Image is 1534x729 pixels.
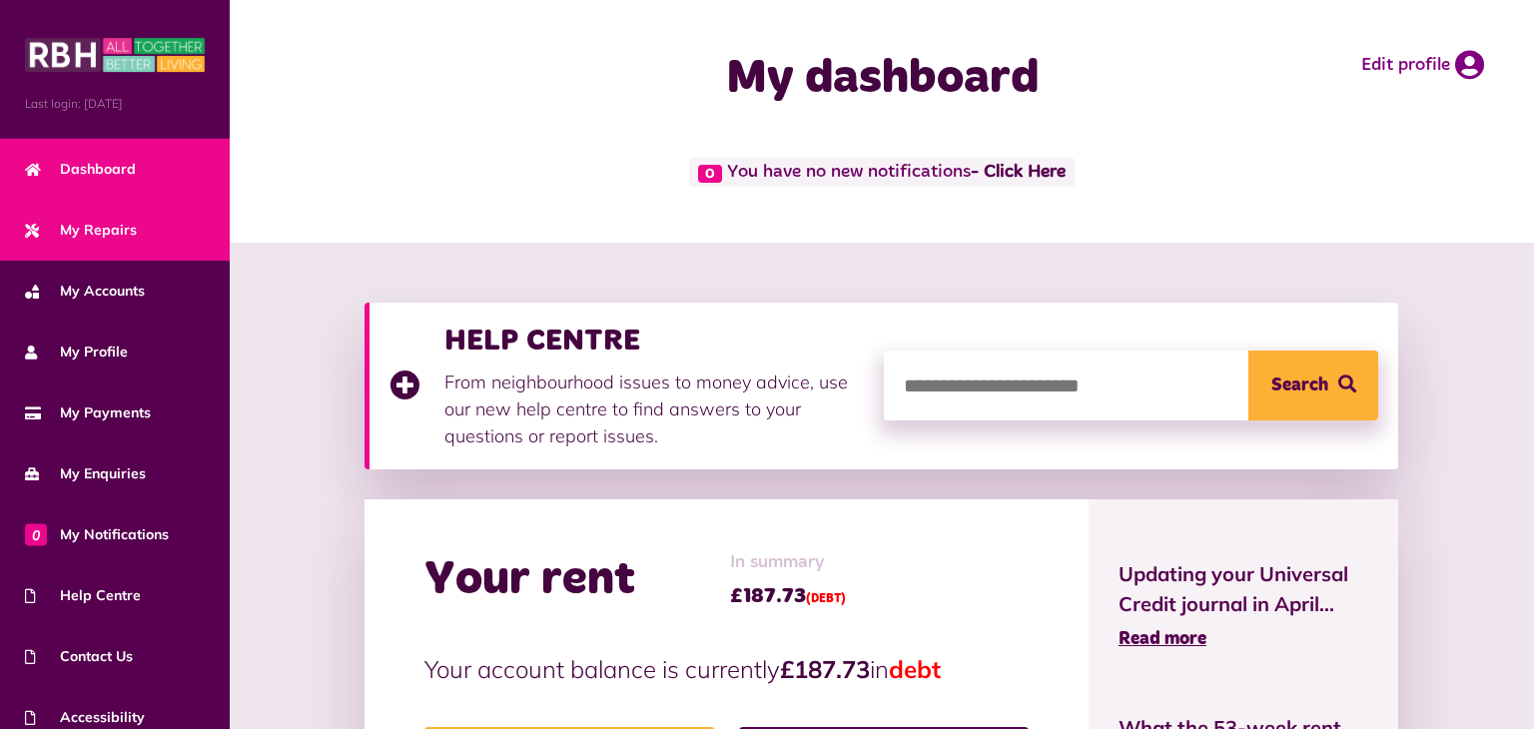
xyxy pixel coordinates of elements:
[730,581,846,611] span: £187.73
[689,158,1074,187] span: You have no new notifications
[25,707,145,728] span: Accessibility
[25,159,136,180] span: Dashboard
[971,164,1066,182] a: - Click Here
[1248,351,1378,420] button: Search
[25,220,137,241] span: My Repairs
[806,593,846,605] span: (DEBT)
[444,323,864,359] h3: HELP CENTRE
[25,95,205,113] span: Last login: [DATE]
[25,463,146,484] span: My Enquiries
[1119,630,1206,648] span: Read more
[25,524,169,545] span: My Notifications
[25,646,133,667] span: Contact Us
[1361,50,1484,80] a: Edit profile
[25,402,151,423] span: My Payments
[25,342,128,363] span: My Profile
[889,654,941,684] span: debt
[25,35,205,75] img: MyRBH
[444,368,864,449] p: From neighbourhood issues to money advice, use our new help centre to find answers to your questi...
[25,281,145,302] span: My Accounts
[730,549,846,576] span: In summary
[1119,559,1368,653] a: Updating your Universal Credit journal in April... Read more
[1119,559,1368,619] span: Updating your Universal Credit journal in April...
[25,585,141,606] span: Help Centre
[698,165,722,183] span: 0
[780,654,870,684] strong: £187.73
[424,551,635,609] h2: Your rent
[576,50,1188,108] h1: My dashboard
[25,523,47,545] span: 0
[1271,351,1328,420] span: Search
[424,651,1028,687] p: Your account balance is currently in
